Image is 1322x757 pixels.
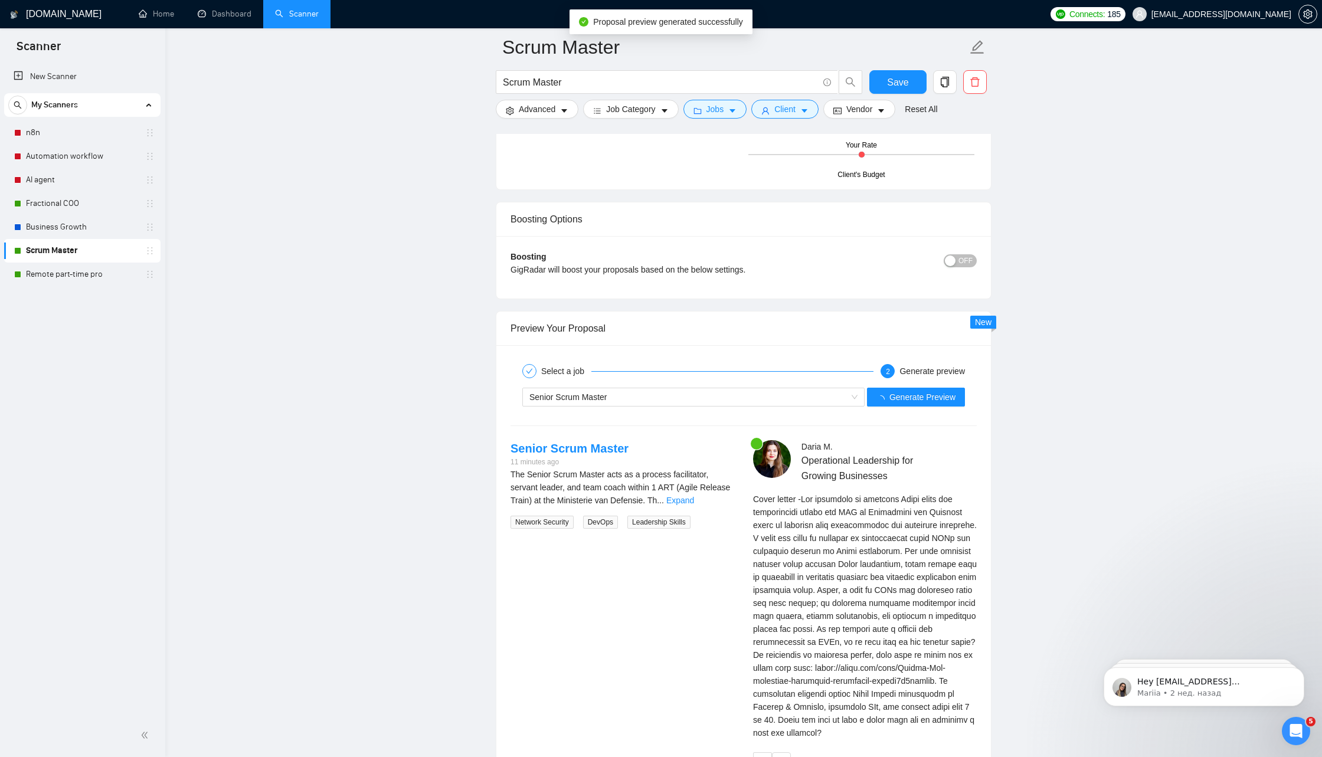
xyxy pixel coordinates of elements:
[26,215,138,239] a: Business Growth
[683,100,747,119] button: folderJobscaret-down
[761,106,770,115] span: user
[26,192,138,215] a: Fractional COO
[970,40,985,55] span: edit
[833,106,842,115] span: idcard
[145,199,155,208] span: holder
[14,65,151,89] a: New Scanner
[145,152,155,161] span: holder
[877,106,885,115] span: caret-down
[1298,5,1317,24] button: setting
[837,169,885,181] div: Client's Budget
[26,121,138,145] a: n8n
[1086,643,1322,725] iframe: Intercom notifications сообщение
[1056,9,1065,19] img: upwork-logo.png
[511,457,629,468] div: 11 minutes ago
[583,516,618,529] span: DevOps
[31,93,78,117] span: My Scanners
[140,729,152,741] span: double-left
[511,252,547,261] b: Boosting
[145,222,155,232] span: holder
[526,368,533,375] span: check
[145,175,155,185] span: holder
[1306,717,1316,726] span: 5
[934,77,956,87] span: copy
[583,100,678,119] button: barsJob Categorycaret-down
[8,96,27,114] button: search
[933,70,957,94] button: copy
[666,496,694,505] a: Expand
[1136,10,1144,18] span: user
[593,17,743,27] span: Proposal preview generated successfully
[964,77,986,87] span: delete
[1299,9,1317,19] span: setting
[593,106,601,115] span: bars
[1069,8,1105,21] span: Connects:
[560,106,568,115] span: caret-down
[867,388,965,407] button: Generate Preview
[975,317,991,327] span: New
[511,468,734,507] div: The Senior Scrum Master acts as a process facilitator, servant leader, and team coach within 1 AR...
[529,392,607,402] span: Senior Scrum Master
[26,168,138,192] a: AI agent
[627,516,691,529] span: Leadership Skills
[958,254,973,267] span: OFF
[728,106,737,115] span: caret-down
[1107,8,1120,21] span: 185
[839,70,862,94] button: search
[519,103,555,116] span: Advanced
[145,128,155,137] span: holder
[801,453,942,483] span: Operational Leadership for Growing Businesses
[26,263,138,286] a: Remote part-time pro
[145,246,155,255] span: holder
[774,103,796,116] span: Client
[899,364,965,378] div: Generate preview
[26,239,138,263] a: Scrum Master
[26,145,138,168] a: Automation workflow
[10,5,18,24] img: logo
[511,470,730,505] span: The Senior Scrum Master acts as a process facilitator, servant leader, and team coach within 1 AR...
[145,270,155,279] span: holder
[503,75,818,90] input: Search Freelance Jobs...
[541,364,591,378] div: Select a job
[823,100,895,119] button: idcardVendorcaret-down
[886,368,890,376] span: 2
[502,32,967,62] input: Scanner name...
[693,106,702,115] span: folder
[706,103,724,116] span: Jobs
[846,103,872,116] span: Vendor
[4,93,161,286] li: My Scanners
[9,101,27,109] span: search
[511,516,574,529] span: Network Security
[1298,9,1317,19] a: setting
[846,140,877,151] div: Your Rate
[963,70,987,94] button: delete
[579,17,588,27] span: check-circle
[496,100,578,119] button: settingAdvancedcaret-down
[51,45,204,56] p: Message from Mariia, sent 2 нед. назад
[751,100,819,119] button: userClientcaret-down
[606,103,655,116] span: Job Category
[275,9,319,19] a: searchScanner
[753,493,977,739] div: Remember that the client will see only the first two lines of your cover letter.
[801,442,833,451] span: Daria M .
[876,395,889,404] span: loading
[4,65,161,89] li: New Scanner
[1282,717,1310,745] iframe: Intercom live chat
[887,75,908,90] span: Save
[869,70,927,94] button: Save
[800,106,809,115] span: caret-down
[753,440,791,478] img: c1FhjjmsbCRT5NMnT1rpHxilz4_r83da-PQ7-0kIHyXb_S4gaPbIzd5O50KBZVFZhk
[139,9,174,19] a: homeHome
[839,77,862,87] span: search
[823,78,831,86] span: info-circle
[511,442,629,455] a: Senior Scrum Master
[511,202,977,236] div: Boosting Options
[51,34,204,185] span: Hey [EMAIL_ADDRESS][DOMAIN_NAME], Looks like your Upwork agency DM Wings ran out of connects. We ...
[511,263,860,276] div: GigRadar will boost your proposals based on the below settings.
[506,106,514,115] span: setting
[657,496,664,505] span: ...
[198,9,251,19] a: dashboardDashboard
[905,103,937,116] a: Reset All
